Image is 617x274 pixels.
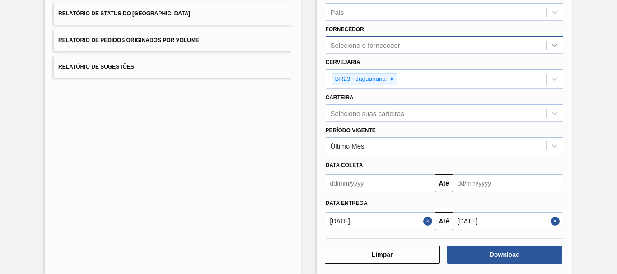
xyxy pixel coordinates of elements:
button: Relatório de Pedidos Originados por Volume [54,29,291,51]
div: Selecione suas carteiras [331,109,404,117]
span: Relatório de Pedidos Originados por Volume [58,37,199,43]
button: Close [551,212,562,230]
input: dd/mm/yyyy [326,174,435,192]
label: Carteira [326,94,354,101]
input: dd/mm/yyyy [326,212,435,230]
button: Limpar [325,246,440,264]
button: Até [435,212,453,230]
label: Fornecedor [326,26,364,33]
button: Relatório de Status do [GEOGRAPHIC_DATA] [54,3,291,25]
button: Até [435,174,453,192]
span: Relatório de Status do [GEOGRAPHIC_DATA] [58,10,190,17]
label: Período Vigente [326,127,376,134]
div: País [331,9,344,16]
div: BR23 - Jaguariúna [332,74,388,85]
div: Selecione o fornecedor [331,42,400,49]
button: Close [423,212,435,230]
span: Relatório de Sugestões [58,64,134,70]
div: Último Mês [331,142,365,150]
input: dd/mm/yyyy [453,212,562,230]
button: Relatório de Sugestões [54,56,291,78]
span: Data entrega [326,200,368,206]
span: Data coleta [326,162,363,168]
button: Download [447,246,562,264]
input: dd/mm/yyyy [453,174,562,192]
label: Cervejaria [326,59,360,65]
